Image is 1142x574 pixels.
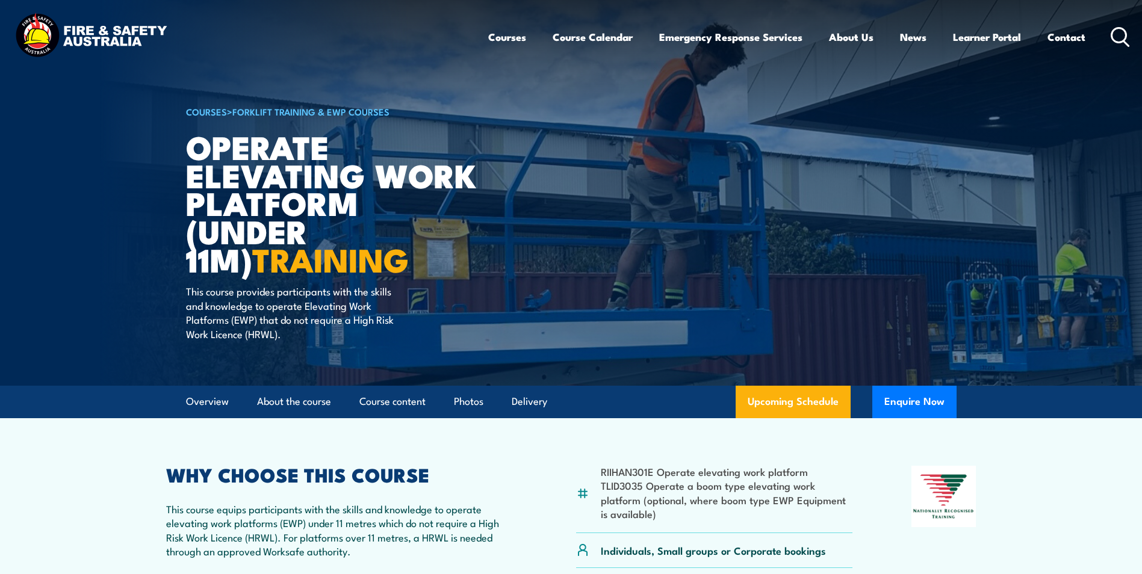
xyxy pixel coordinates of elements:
[953,21,1021,53] a: Learner Portal
[359,386,426,418] a: Course content
[257,386,331,418] a: About the course
[186,386,229,418] a: Overview
[252,233,409,283] strong: TRAINING
[186,284,406,341] p: This course provides participants with the skills and knowledge to operate Elevating Work Platfor...
[601,478,853,520] li: TLID3035 Operate a boom type elevating work platform (optional, where boom type EWP Equipment is ...
[186,132,483,273] h1: Operate Elevating Work Platform (under 11m)
[659,21,802,53] a: Emergency Response Services
[601,543,826,557] p: Individuals, Small groups or Corporate bookings
[488,21,526,53] a: Courses
[512,386,547,418] a: Delivery
[166,502,518,558] p: This course equips participants with the skills and knowledge to operate elevating work platforms...
[166,466,518,483] h2: WHY CHOOSE THIS COURSE
[553,21,633,53] a: Course Calendar
[872,386,957,418] button: Enquire Now
[1047,21,1085,53] a: Contact
[186,104,483,119] h6: >
[900,21,926,53] a: News
[829,21,874,53] a: About Us
[601,464,853,478] li: RIIHAN301E Operate elevating work platform
[736,386,851,418] a: Upcoming Schedule
[232,105,389,118] a: Forklift Training & EWP Courses
[454,386,483,418] a: Photos
[911,466,976,527] img: Nationally Recognised Training logo.
[186,105,227,118] a: COURSES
